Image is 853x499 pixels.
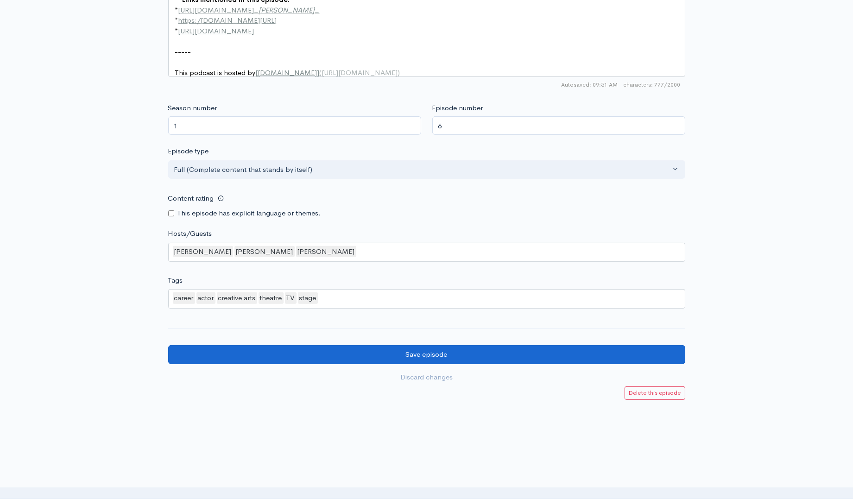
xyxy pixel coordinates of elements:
span: This podcast is hosted by [175,68,400,77]
span: ----- [175,47,191,56]
input: Enter episode number [432,116,685,135]
div: [PERSON_NAME] [234,246,295,258]
span: [DOMAIN_NAME] [258,68,317,77]
span: [PERSON_NAME] [259,6,315,14]
div: [PERSON_NAME] [173,246,233,258]
a: Delete this episode [625,386,685,400]
span: [URL][DOMAIN_NAME] [178,26,254,35]
div: actor [196,292,215,304]
input: Save episode [168,345,685,364]
div: stage [298,292,318,304]
span: https:/[DOMAIN_NAME][URL] [178,16,277,25]
label: Content rating [168,189,214,208]
span: Autosaved: 09:51 AM [562,81,618,89]
div: [PERSON_NAME] [296,246,356,258]
a: Discard changes [168,368,685,387]
span: [URL][DOMAIN_NAME] [178,6,254,14]
span: ] [317,68,320,77]
span: [URL][DOMAIN_NAME] [322,68,398,77]
div: creative arts [217,292,257,304]
span: _ [315,6,320,14]
button: Full (Complete content that stands by itself) [168,160,685,179]
label: Episode number [432,103,483,114]
small: Delete this episode [629,389,681,397]
span: ) [398,68,400,77]
label: This episode has explicit language or themes. [177,208,321,219]
label: Tags [168,275,183,286]
div: career [173,292,195,304]
input: Enter season number for this episode [168,116,421,135]
div: TV [285,292,297,304]
label: Episode type [168,146,209,157]
span: 777/2000 [624,81,681,89]
span: _ [254,6,259,14]
div: Full (Complete content that stands by itself) [174,164,671,175]
label: Season number [168,103,217,114]
span: [ [256,68,258,77]
div: theatre [259,292,284,304]
label: Hosts/Guests [168,228,212,239]
span: ( [320,68,322,77]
